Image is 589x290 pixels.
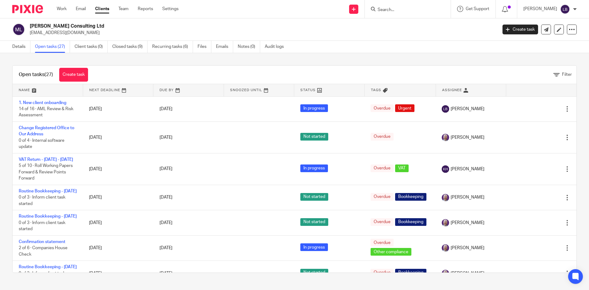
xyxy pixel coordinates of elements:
[451,166,484,172] span: [PERSON_NAME]
[12,5,43,13] img: Pixie
[216,41,233,53] a: Emails
[395,164,409,172] span: VAT
[466,7,489,11] span: Get Support
[451,220,484,226] span: [PERSON_NAME]
[451,270,484,276] span: [PERSON_NAME]
[395,218,426,226] span: Bookkeeping
[371,239,394,246] span: Overdue
[160,135,172,140] span: [DATE]
[451,194,484,200] span: [PERSON_NAME]
[19,101,66,105] a: 1. New client onboarding
[160,195,172,199] span: [DATE]
[377,7,432,13] input: Search
[300,218,328,226] span: Not started
[442,219,449,226] img: 299265733_8469615096385794_2151642007038266035_n%20(1).jpg
[19,164,73,180] span: 5 of 10 · Roll Working Papers Forward & Review Points Forward
[300,104,328,112] span: In progress
[502,25,538,34] a: Create task
[19,138,64,149] span: 0 of 4 · Internal software update
[112,41,148,53] a: Closed tasks (9)
[35,41,70,53] a: Open tasks (27)
[19,240,65,244] a: Confirmation statement
[19,246,67,257] span: 2 of 6 · Companies House Check
[160,271,172,276] span: [DATE]
[371,133,394,141] span: Overdue
[451,245,484,251] span: [PERSON_NAME]
[395,269,426,276] span: Bookkeeping
[30,23,401,29] h2: [PERSON_NAME] Consulting Ltd
[75,41,108,53] a: Client tasks (0)
[442,194,449,201] img: 299265733_8469615096385794_2151642007038266035_n%20(1).jpg
[160,107,172,111] span: [DATE]
[19,189,77,193] a: Routine Bookkeeping - [DATE]
[138,6,153,12] a: Reports
[160,246,172,250] span: [DATE]
[442,165,449,173] img: svg%3E
[83,122,153,153] td: [DATE]
[451,106,484,112] span: [PERSON_NAME]
[19,221,65,231] span: 0 of 3 · Inform client task started
[371,269,394,276] span: Overdue
[83,96,153,122] td: [DATE]
[30,30,493,36] p: [EMAIL_ADDRESS][DOMAIN_NAME]
[19,157,73,162] a: VAT Return - [DATE] - [DATE]
[152,41,193,53] a: Recurring tasks (6)
[118,6,129,12] a: Team
[371,104,394,112] span: Overdue
[19,214,77,218] a: Routine Bookkeeping - [DATE]
[442,134,449,141] img: 299265733_8469615096385794_2151642007038266035_n%20(1).jpg
[19,72,53,78] h1: Open tasks
[12,23,25,36] img: svg%3E
[395,193,426,201] span: Bookkeeping
[371,164,394,172] span: Overdue
[442,105,449,113] img: svg%3E
[238,41,260,53] a: Notes (0)
[160,221,172,225] span: [DATE]
[83,261,153,286] td: [DATE]
[76,6,86,12] a: Email
[162,6,179,12] a: Settings
[19,265,77,269] a: Routine Bookkeeping - [DATE]
[442,270,449,277] img: 299265733_8469615096385794_2151642007038266035_n%20(1).jpg
[371,248,411,256] span: Other compliance
[198,41,211,53] a: Files
[160,167,172,171] span: [DATE]
[83,185,153,210] td: [DATE]
[300,193,328,201] span: Not started
[83,153,153,185] td: [DATE]
[12,41,30,53] a: Details
[300,269,328,276] span: Not started
[300,133,328,141] span: Not started
[19,107,73,118] span: 14 of 16 · AML Review & Risk Assessment
[371,218,394,226] span: Overdue
[371,193,394,201] span: Overdue
[451,134,484,141] span: [PERSON_NAME]
[230,88,262,92] span: Snoozed Until
[265,41,288,53] a: Audit logs
[95,6,109,12] a: Clients
[395,104,414,112] span: Urgent
[19,271,65,282] span: 0 of 3 · Inform client task started
[442,244,449,252] img: 299265733_8469615096385794_2151642007038266035_n%20(1).jpg
[44,72,53,77] span: (27)
[371,88,381,92] span: Tags
[19,126,74,136] a: Change Registered Office to Our Address
[19,195,65,206] span: 0 of 3 · Inform client task started
[57,6,67,12] a: Work
[562,72,572,77] span: Filter
[300,243,328,251] span: In progress
[300,164,328,172] span: In progress
[300,88,316,92] span: Status
[83,235,153,261] td: [DATE]
[59,68,88,82] a: Create task
[523,6,557,12] p: [PERSON_NAME]
[83,210,153,235] td: [DATE]
[560,4,570,14] img: svg%3E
